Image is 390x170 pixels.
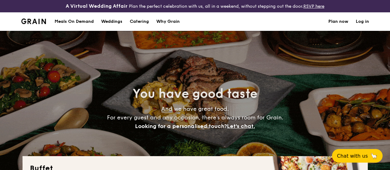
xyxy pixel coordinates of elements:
img: Grain [21,19,46,24]
h4: A Virtual Wedding Affair [66,2,128,10]
span: Let's chat. [227,123,255,130]
a: Meals On Demand [51,12,97,31]
span: And we have great food. For every guest and any occasion, there’s always room for Grain. [107,106,283,130]
div: Plan the perfect celebration with us, all in a weekend, without stepping out the door. [65,2,325,10]
div: Weddings [101,12,122,31]
button: Chat with us🦙 [332,149,383,163]
a: Plan now [328,12,348,31]
span: You have good taste [133,86,257,101]
span: Chat with us [337,153,368,159]
a: Weddings [97,12,126,31]
a: Log in [356,12,369,31]
a: Logotype [21,19,46,24]
a: Catering [126,12,153,31]
div: Why Grain [156,12,180,31]
h1: Catering [130,12,149,31]
span: Looking for a personalised touch? [135,123,227,130]
a: RSVP here [303,4,324,9]
a: Why Grain [153,12,183,31]
div: Meals On Demand [55,12,94,31]
span: 🦙 [370,152,378,160]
